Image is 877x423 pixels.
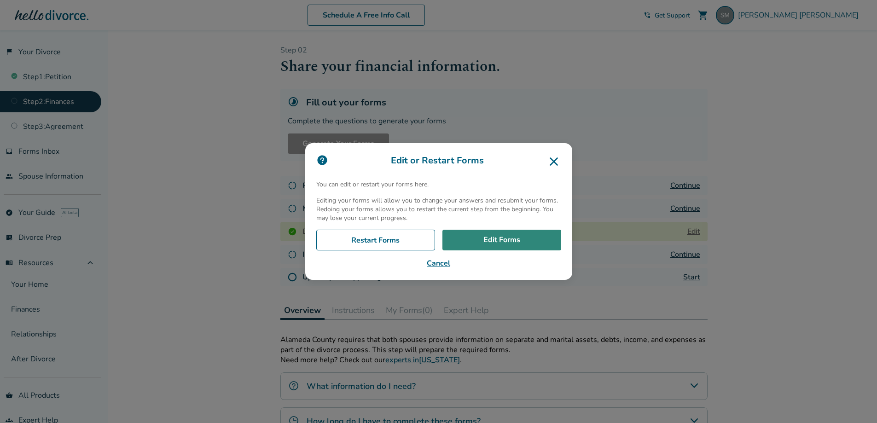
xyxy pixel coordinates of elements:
[316,154,561,169] h3: Edit or Restart Forms
[316,258,561,269] button: Cancel
[316,230,435,251] a: Restart Forms
[316,180,561,189] p: You can edit or restart your forms here.
[316,154,328,166] img: icon
[316,196,561,222] p: Editing your forms will allow you to change your answers and resubmit your forms. Redoing your fo...
[442,230,561,251] a: Edit Forms
[831,379,877,423] iframe: Chat Widget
